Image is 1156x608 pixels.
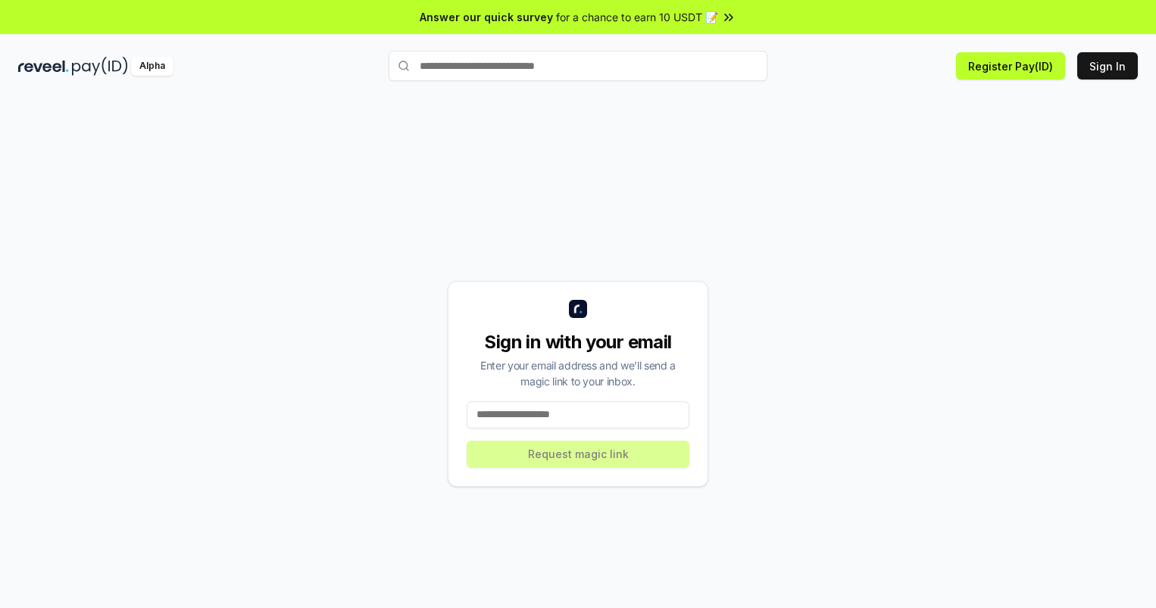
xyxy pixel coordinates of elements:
button: Sign In [1077,52,1138,80]
button: Register Pay(ID) [956,52,1065,80]
img: pay_id [72,57,128,76]
img: reveel_dark [18,57,69,76]
div: Alpha [131,57,173,76]
span: for a chance to earn 10 USDT 📝 [556,9,718,25]
div: Sign in with your email [467,330,689,354]
img: logo_small [569,300,587,318]
div: Enter your email address and we’ll send a magic link to your inbox. [467,357,689,389]
span: Answer our quick survey [420,9,553,25]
